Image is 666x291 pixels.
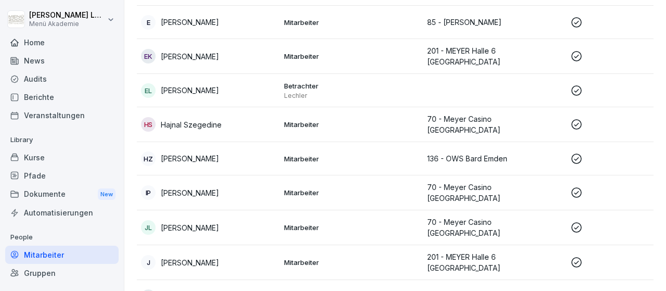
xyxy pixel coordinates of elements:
a: Veranstaltungen [5,106,119,124]
a: Mitarbeiter [5,246,119,264]
p: [PERSON_NAME] [161,153,219,164]
p: [PERSON_NAME] Lechler [29,11,105,20]
a: Kurse [5,148,119,167]
div: E [141,15,156,30]
div: J [141,255,156,270]
a: DokumenteNew [5,185,119,204]
div: Dokumente [5,185,119,204]
p: Mitarbeiter [284,52,419,61]
div: HZ [141,151,156,166]
p: 201 - MEYER Halle 6 [GEOGRAPHIC_DATA] [427,251,562,273]
div: EK [141,49,156,64]
p: Hajnal Szegedine [161,119,222,130]
p: 70 - Meyer Casino [GEOGRAPHIC_DATA] [427,113,562,135]
div: JL [141,220,156,235]
p: Lechler [284,92,419,100]
div: IP [141,185,156,200]
p: People [5,229,119,246]
p: Mitarbeiter [284,223,419,232]
p: [PERSON_NAME] [161,17,219,28]
div: HS [141,117,156,132]
p: [PERSON_NAME] [161,51,219,62]
p: Mitarbeiter [284,120,419,129]
p: [PERSON_NAME] [161,257,219,268]
a: Audits [5,70,119,88]
a: Automatisierungen [5,204,119,222]
p: Menü Akademie [29,20,105,28]
a: Home [5,33,119,52]
div: EL [141,83,156,98]
p: 70 - Meyer Casino [GEOGRAPHIC_DATA] [427,217,562,238]
p: Mitarbeiter [284,188,419,197]
a: Gruppen [5,264,119,282]
p: Mitarbeiter [284,154,419,163]
p: Mitarbeiter [284,18,419,27]
p: [PERSON_NAME] [161,187,219,198]
a: News [5,52,119,70]
p: [PERSON_NAME] [161,85,219,96]
p: 70 - Meyer Casino [GEOGRAPHIC_DATA] [427,182,562,204]
a: Pfade [5,167,119,185]
p: Betrachter [284,81,419,91]
a: Berichte [5,88,119,106]
p: 85 - [PERSON_NAME] [427,17,562,28]
p: Mitarbeiter [284,258,419,267]
p: Library [5,132,119,148]
div: New [98,188,116,200]
p: 136 - OWS Bard Emden [427,153,562,164]
p: 201 - MEYER Halle 6 [GEOGRAPHIC_DATA] [427,45,562,67]
p: [PERSON_NAME] [161,222,219,233]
